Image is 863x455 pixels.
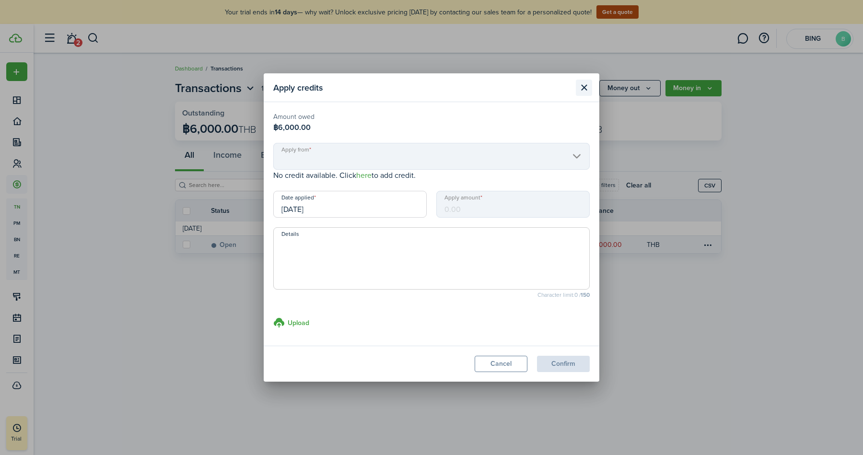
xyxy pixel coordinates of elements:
[356,170,372,181] a: here
[288,318,309,328] h3: Upload
[273,191,427,218] input: dd/mm/yyyy
[581,291,590,299] b: 150
[273,292,590,298] small: Character limit: 0 /
[475,356,527,372] button: Cancel
[273,170,590,181] p: No credit available. Click to add credit.
[273,112,590,122] small: Amount owed
[273,78,573,97] modal-title: Apply credits
[273,122,311,133] b: ฿6,000.00
[576,80,592,96] button: Close modal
